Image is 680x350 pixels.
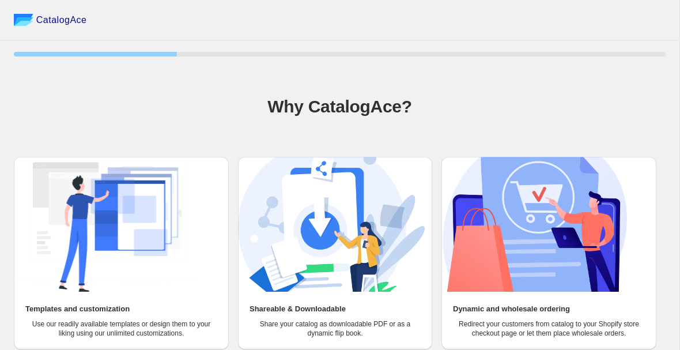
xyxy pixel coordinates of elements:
[250,303,346,315] h2: Shareable & Downloadable
[441,157,628,292] img: Dynamic and wholesale ordering
[453,303,570,315] h2: Dynamic and wholesale ordering
[25,303,130,315] h2: Templates and customization
[14,157,201,292] img: Templates and customization
[14,95,666,118] h1: Why CatalogAce?
[14,14,33,26] img: catalog ace
[250,319,421,338] p: Share your catalog as downloadable PDF or as a dynamic flip book.
[36,14,87,26] span: CatalogAce
[25,319,217,338] p: Use our readily available templates or design them to your liking using our unlimited customizati...
[238,157,425,292] img: Shareable & Downloadable
[453,319,645,338] p: Redirect your customers from catalog to your Shopify store checkout page or let them place wholes...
